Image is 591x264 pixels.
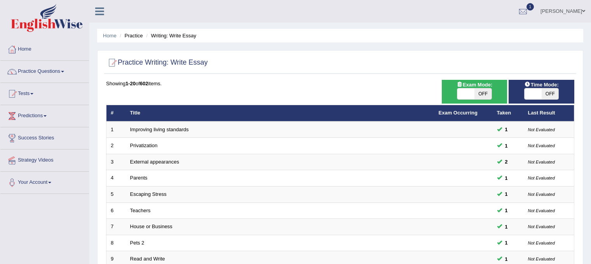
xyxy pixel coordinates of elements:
a: Pets 2 [130,240,145,246]
b: 602 [140,81,148,86]
li: Writing: Write Essay [144,32,196,39]
td: 6 [106,202,126,219]
a: Escaping Stress [130,191,167,197]
small: Not Evaluated [528,224,555,229]
td: 4 [106,170,126,187]
a: Strategy Videos [0,150,89,169]
td: 1 [106,121,126,138]
td: 2 [106,138,126,154]
a: Parents [130,175,148,181]
span: You can still take this question [502,190,511,198]
h2: Practice Writing: Write Essay [106,57,207,69]
span: You can still take this question [502,255,511,263]
a: Practice Questions [0,61,89,80]
a: Home [0,39,89,58]
span: You can still take this question [502,158,511,166]
div: Showing of items. [106,80,574,87]
div: Show exams occurring in exams [442,80,507,104]
td: 3 [106,154,126,170]
span: Exam Mode: [453,81,495,89]
span: 1 [526,3,534,11]
span: You can still take this question [502,223,511,231]
a: Improving living standards [130,127,189,132]
small: Not Evaluated [528,143,555,148]
td: 7 [106,219,126,235]
small: Not Evaluated [528,208,555,213]
th: # [106,105,126,121]
span: Time Mode: [521,81,562,89]
small: Not Evaluated [528,241,555,245]
td: 8 [106,235,126,251]
span: You can still take this question [502,125,511,134]
th: Title [126,105,434,121]
small: Not Evaluated [528,192,555,197]
small: Not Evaluated [528,257,555,261]
a: Exam Occurring [439,110,478,116]
th: Last Result [524,105,574,121]
li: Practice [118,32,143,39]
span: You can still take this question [502,239,511,247]
small: Not Evaluated [528,127,555,132]
a: House or Business [130,224,173,229]
a: Teachers [130,208,151,213]
a: Home [103,33,117,39]
a: Success Stories [0,127,89,147]
a: Tests [0,83,89,102]
th: Taken [493,105,524,121]
a: Your Account [0,172,89,191]
a: Predictions [0,105,89,125]
td: 5 [106,187,126,203]
span: You can still take this question [502,142,511,150]
a: External appearances [130,159,179,165]
span: You can still take this question [502,206,511,215]
span: You can still take this question [502,174,511,182]
small: Not Evaluated [528,160,555,164]
span: OFF [542,88,559,99]
a: Read and Write [130,256,165,262]
a: Privatization [130,143,158,148]
span: OFF [474,88,492,99]
small: Not Evaluated [528,176,555,180]
b: 1-20 [126,81,136,86]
